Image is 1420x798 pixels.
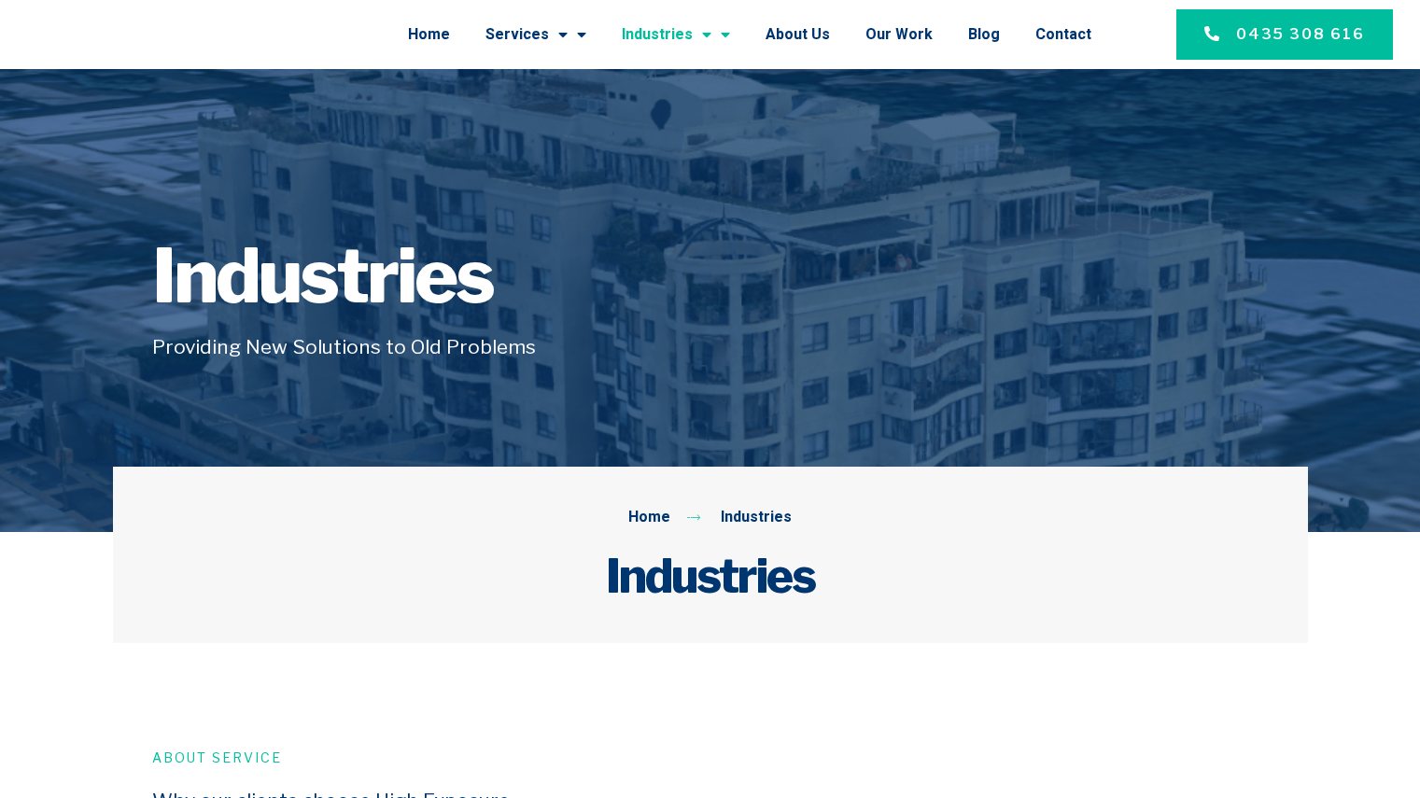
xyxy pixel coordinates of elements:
a: About Us [766,10,830,59]
a: Industries [622,10,730,59]
h1: Industries [152,239,1269,314]
a: Our Work [865,10,933,59]
h2: Industries [152,548,1269,604]
a: Blog [968,10,1000,59]
nav: Menu [246,10,1091,59]
span: Industries [716,506,792,530]
h5: Providing New Solutions to Old Problems [152,332,1269,362]
a: Contact [1035,10,1091,59]
h6: About Service [152,748,1269,767]
a: Home [408,10,450,59]
a: 0435 308 616 [1176,9,1393,60]
span: 0435 308 616 [1236,23,1365,46]
img: Final-Logo copy [27,14,221,56]
a: Services [485,10,586,59]
span: Home [628,506,670,530]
